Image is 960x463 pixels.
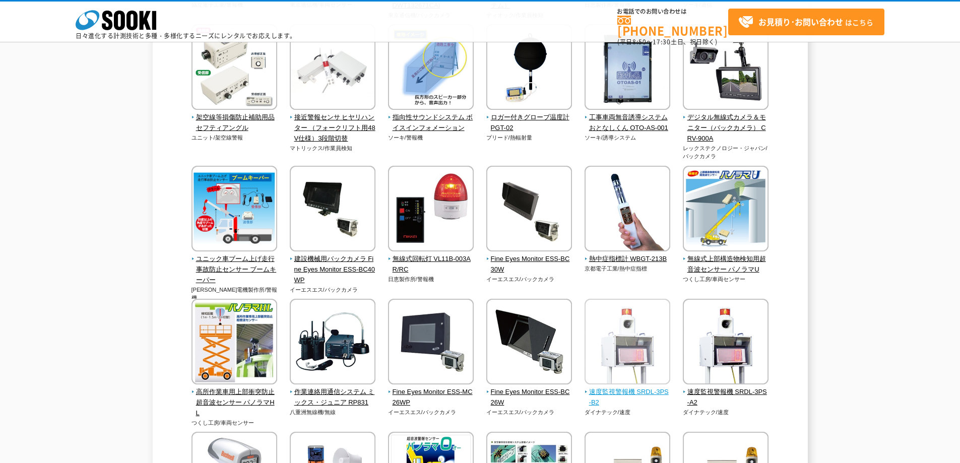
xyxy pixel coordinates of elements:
[388,103,474,133] a: 指向性サウンドシステム ボイスインフォメーション
[191,387,278,418] span: 高所作業車用上部衝突防止超音波センサー パノラマHL
[632,37,647,46] span: 8:50
[683,275,769,284] p: つくし工房/車両センサー
[585,377,671,408] a: 速度監視警報機 SRDL-3PS-B2
[585,24,670,112] img: 工事車両無音誘導システム おとなしくん OTO-AS-001
[191,244,278,285] a: ユニック車ブーム上げ走行事故防止センサー ブームキーパー
[683,387,769,408] span: 速度監視警報機 SRDL-3PS-A2
[486,387,572,408] span: Fine Eyes Monitor ESS-BC26W
[683,254,769,275] span: 無線式上部構造物検知用超音波センサー パノラマU
[290,408,376,417] p: 八重洲無線機/無線
[486,299,572,387] img: Fine Eyes Monitor ESS-BC26W
[585,254,671,264] span: 熱中症指標計 WBGT-213B
[585,299,670,387] img: 速度監視警報機 SRDL-3PS-B2
[486,254,572,275] span: Fine Eyes Monitor ESS-BC30W
[290,299,375,387] img: 作業連絡用通信システム ミックス・ジュニア RP831
[617,9,728,15] span: お電話でのお問い合わせは
[486,134,572,142] p: プリード/熱輻射量
[683,144,769,161] p: レックステクノロジー・ジャパン/バックカメラ
[290,144,376,153] p: マトリックス/作業員検知
[290,103,376,144] a: 接近警報センサ ヒヤリハンター （フォークリフト用48V仕様）3段階切替
[585,264,671,273] p: 京都電子工業/熱中症指標
[585,134,671,142] p: ソーキ/誘導システム
[653,37,671,46] span: 17:30
[758,16,843,28] strong: お見積り･お問い合わせ
[683,24,769,112] img: デジタル無線式カメラ＆モニター（バックカメラ） CRV-900A
[290,387,376,408] span: 作業連絡用通信システム ミックス・ジュニア RP831
[683,244,769,275] a: 無線式上部構造物検知用超音波センサー パノラマU
[683,166,769,254] img: 無線式上部構造物検知用超音波センサー パノラマU
[585,103,671,133] a: 工事車両無音誘導システム おとなしくん OTO-AS-001
[191,24,277,112] img: 架空線等損傷防止補助用品 セフティアングル
[388,254,474,275] span: 無線式回転灯 VL11B-003AR/RC
[388,299,474,387] img: Fine Eyes Monitor ESS-MC26WP
[388,377,474,408] a: Fine Eyes Monitor ESS-MC26WP
[191,166,277,254] img: ユニック車ブーム上げ走行事故防止センサー ブームキーパー
[585,166,670,254] img: 熱中症指標計 WBGT-213B
[683,408,769,417] p: ダイナテック/速度
[486,166,572,254] img: Fine Eyes Monitor ESS-BC30W
[290,244,376,285] a: 建設機械用バックカメラ Fine Eyes Monitor ESS-BC40WP
[290,24,375,112] img: 接近警報センサ ヒヤリハンター （フォークリフト用48V仕様）3段階切替
[191,254,278,285] span: ユニック車ブーム上げ走行事故防止センサー ブームキーパー
[486,103,572,133] a: ロガー付きグローブ温度計 PGT-02
[191,377,278,418] a: 高所作業車用上部衝突防止超音波センサー パノラマHL
[683,112,769,144] span: デジタル無線式カメラ＆モニター（バックカメラ） CRV-900A
[738,15,873,30] span: はこちら
[388,244,474,275] a: 無線式回転灯 VL11B-003AR/RC
[683,103,769,144] a: デジタル無線式カメラ＆モニター（バックカメラ） CRV-900A
[388,134,474,142] p: ソーキ/警報機
[290,377,376,408] a: 作業連絡用通信システム ミックス・ジュニア RP831
[388,408,474,417] p: イーエスエス/バックカメラ
[683,377,769,408] a: 速度監視警報機 SRDL-3PS-A2
[388,275,474,284] p: 日恵製作所/警報機
[388,112,474,134] span: 指向性サウンドシステム ボイスインフォメーション
[388,387,474,408] span: Fine Eyes Monitor ESS-MC26WP
[191,286,278,302] p: [PERSON_NAME]電機製作所/警報機
[585,408,671,417] p: ダイナテック/速度
[191,419,278,427] p: つくし工房/車両センサー
[388,24,474,112] img: 指向性サウンドシステム ボイスインフォメーション
[191,134,278,142] p: ユニット/架空線警報
[486,275,572,284] p: イーエスエス/バックカメラ
[585,112,671,134] span: 工事車両無音誘導システム おとなしくん OTO-AS-001
[76,33,296,39] p: 日々進化する計測技術と多種・多様化するニーズにレンタルでお応えします。
[486,244,572,275] a: Fine Eyes Monitor ESS-BC30W
[683,299,769,387] img: 速度監視警報機 SRDL-3PS-A2
[191,112,278,134] span: 架空線等損傷防止補助用品 セフティアングル
[728,9,884,35] a: お見積り･お問い合わせはこちら
[388,166,474,254] img: 無線式回転灯 VL11B-003AR/RC
[486,112,572,134] span: ロガー付きグローブ温度計 PGT-02
[585,387,671,408] span: 速度監視警報機 SRDL-3PS-B2
[486,408,572,417] p: イーエスエス/バックカメラ
[585,244,671,264] a: 熱中症指標計 WBGT-213B
[617,37,717,46] span: (平日 ～ 土日、祝日除く)
[486,24,572,112] img: ロガー付きグローブ温度計 PGT-02
[191,103,278,133] a: 架空線等損傷防止補助用品 セフティアングル
[617,16,728,36] a: [PHONE_NUMBER]
[290,166,375,254] img: 建設機械用バックカメラ Fine Eyes Monitor ESS-BC40WP
[486,377,572,408] a: Fine Eyes Monitor ESS-BC26W
[290,286,376,294] p: イーエスエス/バックカメラ
[290,254,376,285] span: 建設機械用バックカメラ Fine Eyes Monitor ESS-BC40WP
[191,299,277,387] img: 高所作業車用上部衝突防止超音波センサー パノラマHL
[290,112,376,144] span: 接近警報センサ ヒヤリハンター （フォークリフト用48V仕様）3段階切替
